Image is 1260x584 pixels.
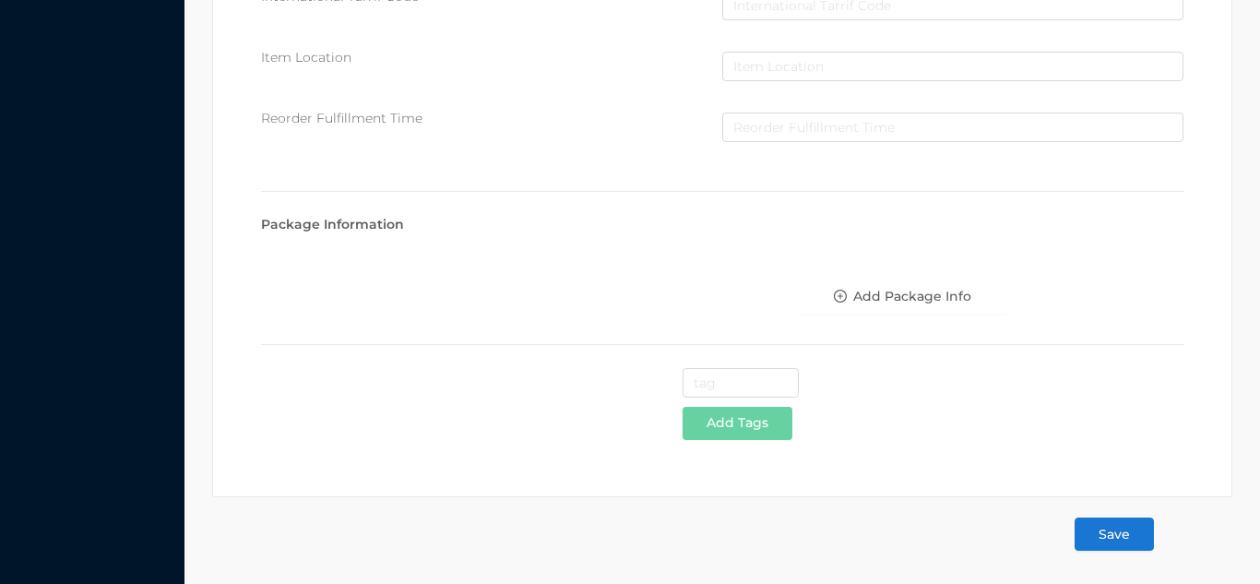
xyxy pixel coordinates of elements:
button: icon: plus-circle-oAdd Package Info [799,280,1006,314]
button: Save [1075,518,1154,551]
button: Add Tags [683,407,792,440]
input: Reorder Fulfillment Time [722,113,1183,142]
div: Package Information [261,215,1183,234]
div: Reorder Fulfillment Time [261,109,722,128]
input: tag [683,368,800,398]
input: Item Location [722,52,1183,81]
div: Item Location [261,48,722,67]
